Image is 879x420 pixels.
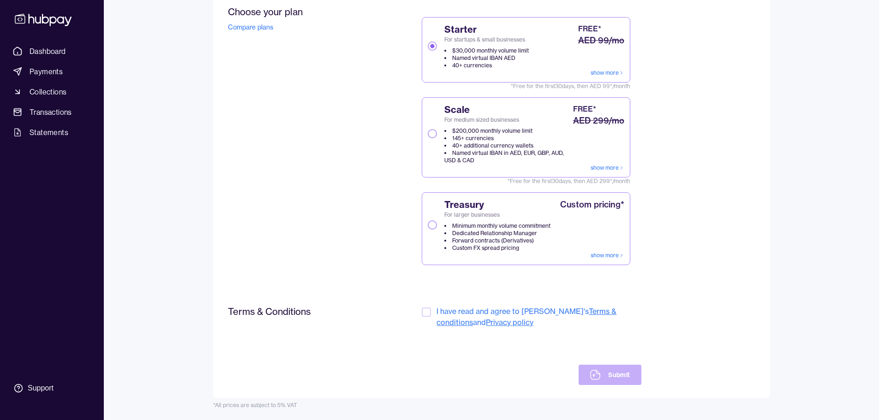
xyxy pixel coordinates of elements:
[591,252,624,259] a: show more
[30,86,66,97] span: Collections
[9,83,95,100] a: Collections
[9,104,95,120] a: Transactions
[444,103,571,116] span: Scale
[444,62,529,69] li: 40+ currencies
[422,83,630,90] span: *Free for the first 30 days, then AED 99*/month
[228,306,367,317] h2: Terms & Conditions
[444,47,529,54] li: $30,000 monthly volume limit
[228,6,367,18] h2: Choose your plan
[444,237,550,244] li: Forward contracts (Derivatives)
[30,127,68,138] span: Statements
[444,211,550,219] span: For larger businesses
[444,198,550,211] span: Treasury
[444,116,571,124] span: For medium sized businesses
[428,41,437,51] button: StarterFor startups & small businesses$30,000 monthly volume limitNamed virtual IBAN AED40+ curre...
[444,23,529,36] span: Starter
[578,34,624,47] div: AED 99/mo
[444,54,529,62] li: Named virtual IBAN AED
[30,66,63,77] span: Payments
[9,63,95,80] a: Payments
[213,402,770,409] div: *All prices are subject to 5% VAT
[444,230,550,237] li: Dedicated Relationship Manager
[9,379,95,398] a: Support
[578,23,601,34] div: FREE*
[28,383,54,393] div: Support
[228,23,273,31] a: Compare plans
[428,220,437,230] button: TreasuryFor larger businessesMinimum monthly volume commitmentDedicated Relationship ManagerForwa...
[444,149,571,164] li: Named virtual IBAN in AED, EUR, GBP, AUD, USD & CAD
[591,69,624,77] a: show more
[30,46,66,57] span: Dashboard
[437,306,641,328] span: I have read and agree to [PERSON_NAME]'s and
[444,127,571,135] li: $200,000 monthly volume limit
[422,177,630,185] span: *Free for the first 30 days, then AED 299*/month
[9,124,95,141] a: Statements
[573,103,596,114] div: FREE*
[573,114,624,127] div: AED 299/mo
[591,164,624,172] a: show more
[444,142,571,149] li: 40+ additional currency wallets
[9,43,95,59] a: Dashboard
[428,129,437,138] button: ScaleFor medium sized businesses$200,000 monthly volume limit145+ currencies40+ additional curren...
[486,318,533,327] a: Privacy policy
[444,36,529,43] span: For startups & small businesses
[444,135,571,142] li: 145+ currencies
[560,198,624,211] div: Custom pricing*
[444,244,550,252] li: Custom FX spread pricing
[444,222,550,230] li: Minimum monthly volume commitment
[30,106,72,118] span: Transactions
